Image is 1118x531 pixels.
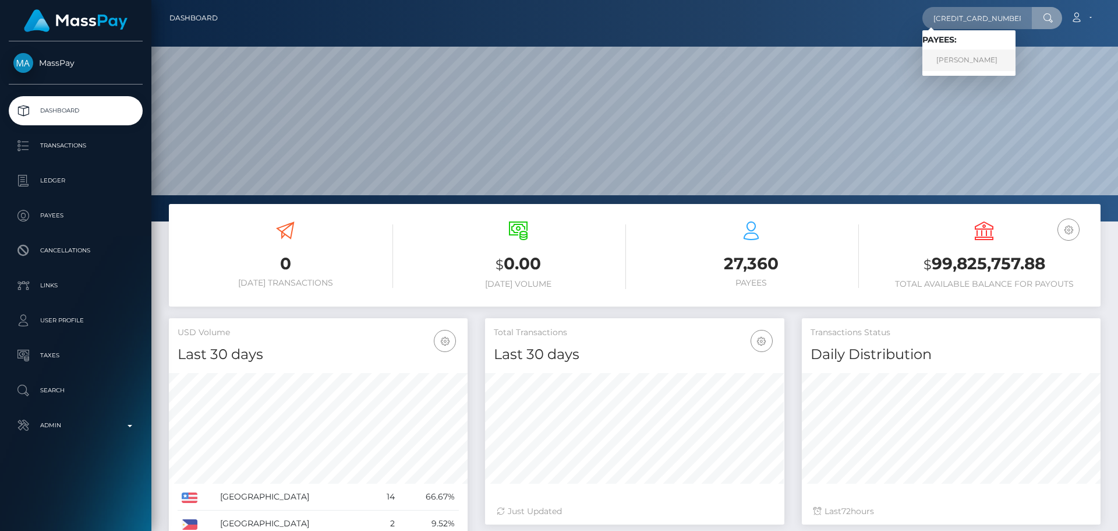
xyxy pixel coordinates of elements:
h3: 99,825,757.88 [876,252,1092,276]
p: User Profile [13,312,138,329]
h3: 0.00 [411,252,626,276]
h3: 27,360 [643,252,859,275]
img: MassPay [13,53,33,73]
h5: Total Transactions [494,327,775,339]
p: Search [13,382,138,399]
a: Links [9,271,143,300]
a: [PERSON_NAME] [922,50,1016,71]
p: Taxes [13,347,138,364]
span: MassPay [9,58,143,68]
h4: Last 30 days [178,344,459,365]
p: Payees [13,207,138,224]
p: Dashboard [13,102,138,119]
img: MassPay Logo [24,9,128,32]
a: Taxes [9,341,143,370]
h6: [DATE] Volume [411,279,626,289]
h6: [DATE] Transactions [178,278,393,288]
h5: USD Volume [178,327,459,339]
h6: Payees [643,278,859,288]
a: Payees [9,201,143,230]
a: Admin [9,411,143,440]
h4: Last 30 days [494,344,775,365]
a: Dashboard [9,96,143,125]
h6: Payees: [922,35,1016,45]
p: Cancellations [13,242,138,259]
a: User Profile [9,306,143,335]
img: PH.png [182,519,197,530]
a: Transactions [9,131,143,160]
img: US.png [182,493,197,503]
h3: 0 [178,252,393,275]
h6: Total Available Balance for Payouts [876,279,1092,289]
a: Cancellations [9,236,143,265]
td: 14 [373,484,399,511]
td: 66.67% [399,484,459,511]
div: Last hours [813,505,1089,518]
span: 72 [841,506,851,516]
h4: Daily Distribution [811,344,1092,365]
a: Ledger [9,166,143,195]
p: Ledger [13,172,138,189]
p: Transactions [13,137,138,154]
div: Just Updated [497,505,772,518]
td: [GEOGRAPHIC_DATA] [216,484,373,511]
input: Search... [922,7,1032,29]
a: Dashboard [169,6,218,30]
a: Search [9,376,143,405]
p: Admin [13,417,138,434]
h5: Transactions Status [811,327,1092,339]
small: $ [496,256,504,273]
p: Links [13,277,138,294]
small: $ [924,256,932,273]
